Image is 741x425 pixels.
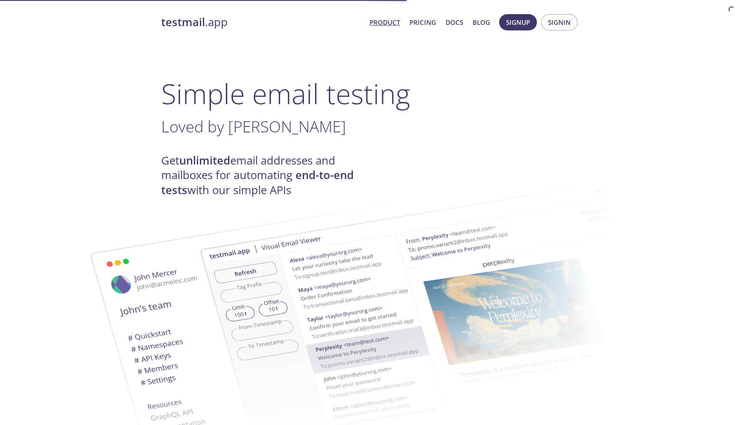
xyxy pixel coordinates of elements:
[541,14,578,30] button: Signin
[161,168,354,197] strong: end-to-end tests
[161,77,580,110] h1: Simple email testing
[161,15,363,30] a: testmail.app
[161,153,370,198] h4: Get email addresses and mailboxes for automating with our simple APIs
[410,17,436,28] a: Pricing
[506,17,530,28] span: Signup
[548,17,571,28] span: Signin
[179,153,230,168] strong: unlimited
[161,116,346,137] span: Loved by [PERSON_NAME]
[499,14,537,30] button: Signup
[161,15,205,30] strong: testmail
[473,17,490,28] a: Blog
[370,17,400,28] a: Product
[446,17,463,28] a: Docs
